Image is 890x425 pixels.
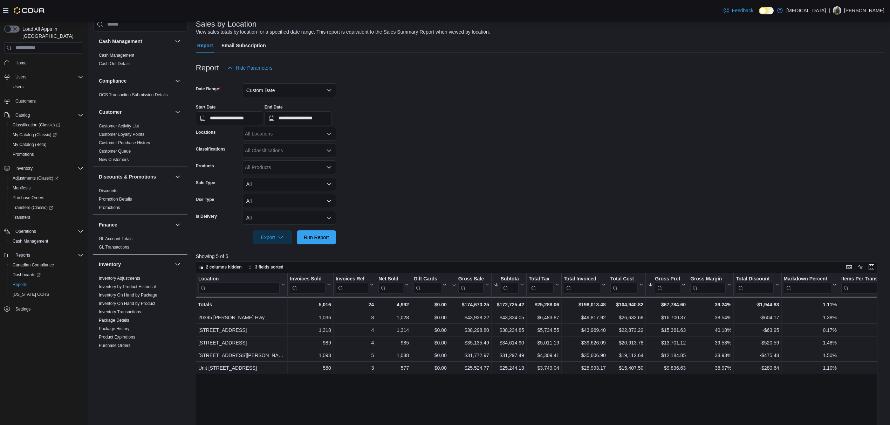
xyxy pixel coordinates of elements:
[10,140,83,149] span: My Catalog (Beta)
[99,53,134,58] span: Cash Management
[196,111,263,125] input: Press the down key to open a popover containing a calendar.
[690,276,731,293] button: Gross Margin
[304,234,329,241] span: Run Report
[99,38,142,45] h3: Cash Management
[15,229,36,234] span: Operations
[610,276,638,282] div: Total Cost
[501,276,519,293] div: Subtotal
[290,326,331,334] div: 1,318
[451,276,489,293] button: Gross Sales
[173,37,182,46] button: Cash Management
[99,173,156,180] h3: Discounts & Promotions
[173,108,182,116] button: Customer
[451,313,489,322] div: $43,938.22
[196,146,226,152] label: Classifications
[10,237,51,245] a: Cash Management
[844,6,884,15] p: [PERSON_NAME]
[10,280,30,289] a: Reports
[99,140,150,146] span: Customer Purchase History
[196,130,216,135] label: Locations
[99,221,117,228] h3: Finance
[99,244,129,250] span: GL Transactions
[99,38,172,45] button: Cash Management
[13,111,83,119] span: Catalog
[610,276,638,293] div: Total Cost
[255,264,283,270] span: 3 fields sorted
[10,261,57,269] a: Canadian Compliance
[198,313,285,322] div: 20395 [PERSON_NAME] Hwy
[867,263,876,271] button: Enter fullscreen
[99,326,129,331] a: Package History
[198,326,285,334] div: [STREET_ADDRESS]
[1,72,86,82] button: Users
[10,121,83,129] span: Classification (Classic)
[451,326,489,334] div: $38,298.80
[378,276,409,293] button: Net Sold
[413,276,441,293] div: Gift Card Sales
[413,313,447,322] div: $0.00
[265,111,332,125] input: Press the down key to open a popover containing a calendar.
[99,292,157,298] span: Inventory On Hand by Package
[257,230,288,244] span: Export
[206,264,242,270] span: 2 columns hidden
[7,193,86,203] button: Purchase Orders
[196,214,217,219] label: Is Delivery
[245,263,286,271] button: 3 fields sorted
[99,92,168,98] span: OCS Transaction Submission Details
[736,276,773,282] div: Total Discount
[7,120,86,130] a: Classification (Classic)
[1,58,86,68] button: Home
[99,205,120,210] span: Promotions
[196,253,884,260] p: Showing 5 of 5
[99,173,172,180] button: Discounts & Promotions
[610,326,643,334] div: $22,873.22
[99,205,120,210] a: Promotions
[759,7,774,14] input: Dark Mode
[13,73,83,81] span: Users
[7,130,86,140] a: My Catalog (Classic)
[10,150,83,159] span: Promotions
[494,276,524,293] button: Subtotal
[10,213,33,222] a: Transfers
[564,276,600,282] div: Total Invoiced
[690,300,731,309] div: 39.24%
[501,276,519,282] div: Subtotal
[1,304,86,314] button: Settings
[378,276,403,282] div: Net Sold
[99,334,135,340] span: Product Expirations
[10,131,83,139] span: My Catalog (Classic)
[13,58,83,67] span: Home
[13,164,83,173] span: Inventory
[564,300,606,309] div: $198,013.48
[1,96,86,106] button: Customers
[10,184,33,192] a: Manifests
[225,61,275,75] button: Hide Parameters
[15,306,30,312] span: Settings
[93,91,187,102] div: Compliance
[7,290,86,299] button: [US_STATE] CCRS
[736,313,779,322] div: -$604.17
[242,194,336,208] button: All
[494,313,524,322] div: $43,334.05
[99,309,141,315] span: Inventory Transactions
[197,39,213,53] span: Report
[99,92,168,97] a: OCS Transaction Submission Details
[10,150,37,159] a: Promotions
[13,175,59,181] span: Adjustments (Classic)
[99,301,155,306] span: Inventory On Hand by Product
[99,109,172,116] button: Customer
[451,300,489,309] div: $174,670.25
[99,77,126,84] h3: Compliance
[413,300,447,309] div: $0.00
[7,140,86,149] button: My Catalog (Beta)
[173,221,182,229] button: Finance
[93,122,187,167] div: Customer
[221,39,266,53] span: Email Subscription
[99,196,132,202] span: Promotion Details
[13,59,29,67] a: Home
[10,237,83,245] span: Cash Management
[242,211,336,225] button: All
[564,276,600,293] div: Total Invoiced
[786,6,826,15] p: [MEDICAL_DATA]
